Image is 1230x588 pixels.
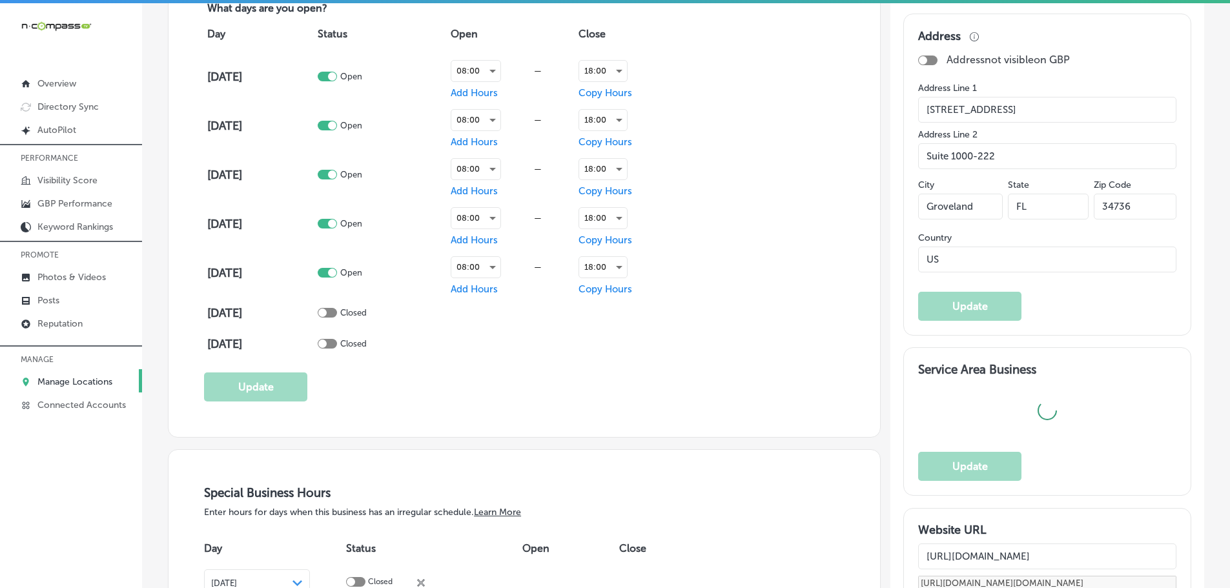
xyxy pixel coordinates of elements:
[1094,194,1176,219] input: Zip Code
[451,136,498,148] span: Add Hours
[37,175,97,186] p: Visibility Score
[37,400,126,411] p: Connected Accounts
[340,219,362,228] p: Open
[37,376,112,387] p: Manage Locations
[579,185,632,197] span: Copy Hours
[501,164,575,174] div: —
[501,66,575,76] div: —
[451,257,500,278] div: 08:00
[1008,194,1089,219] input: NY
[579,110,627,130] div: 18:00
[501,115,575,125] div: —
[1094,179,1131,190] label: Zip Code
[918,97,1176,123] input: Street Address Line 1
[501,262,575,272] div: —
[340,308,367,318] p: Closed
[37,125,76,136] p: AutoPilot
[204,507,845,518] p: Enter hours for days when this business has an irregular schedule.
[447,16,575,52] th: Open
[451,61,500,81] div: 08:00
[204,16,314,52] th: Day
[451,234,498,246] span: Add Hours
[207,266,314,280] h4: [DATE]
[204,531,345,567] th: Day
[918,129,1176,140] label: Address Line 2
[579,87,632,99] span: Copy Hours
[451,283,498,295] span: Add Hours
[619,531,684,567] th: Close
[918,292,1021,321] button: Update
[918,83,1176,94] label: Address Line 1
[918,523,1176,537] h3: Website URL
[204,372,307,401] button: Update
[207,70,314,84] h4: [DATE]
[501,213,575,223] div: —
[579,61,627,81] div: 18:00
[522,531,619,567] th: Open
[918,179,934,190] label: City
[340,121,362,130] p: Open
[340,339,367,349] p: Closed
[451,208,500,228] div: 08:00
[207,306,314,320] h4: [DATE]
[947,54,1070,66] p: Address not visible on GBP
[918,232,1176,243] label: Country
[37,295,59,306] p: Posts
[579,257,627,278] div: 18:00
[579,208,627,228] div: 18:00
[918,247,1176,272] input: Country
[474,507,521,518] a: Learn More
[918,143,1176,169] input: Street Address Line 2
[579,136,632,148] span: Copy Hours
[314,16,447,52] th: Status
[204,485,845,500] h3: Special Business Hours
[340,170,362,179] p: Open
[37,198,112,209] p: GBP Performance
[918,362,1176,381] h3: Service Area Business
[207,119,314,133] h4: [DATE]
[451,185,498,197] span: Add Hours
[1008,179,1029,190] label: State
[340,268,362,278] p: Open
[575,16,684,52] th: Close
[579,283,632,295] span: Copy Hours
[340,72,362,81] p: Open
[37,78,76,89] p: Overview
[211,578,237,588] span: [DATE]
[451,159,500,179] div: 08:00
[207,217,314,231] h4: [DATE]
[918,543,1176,569] input: Add Location Website
[451,87,498,99] span: Add Hours
[579,234,632,246] span: Copy Hours
[204,3,420,16] p: What days are you open?
[207,168,314,182] h4: [DATE]
[918,29,961,43] h3: Address
[451,110,500,130] div: 08:00
[37,221,113,232] p: Keyword Rankings
[207,337,314,351] h4: [DATE]
[37,318,83,329] p: Reputation
[346,531,523,567] th: Status
[21,20,92,32] img: 660ab0bf-5cc7-4cb8-ba1c-48b5ae0f18e60NCTV_CLogo_TV_Black_-500x88.png
[918,452,1021,481] button: Update
[918,194,1002,219] input: City
[37,272,106,283] p: Photos & Videos
[579,159,627,179] div: 18:00
[37,101,99,112] p: Directory Sync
